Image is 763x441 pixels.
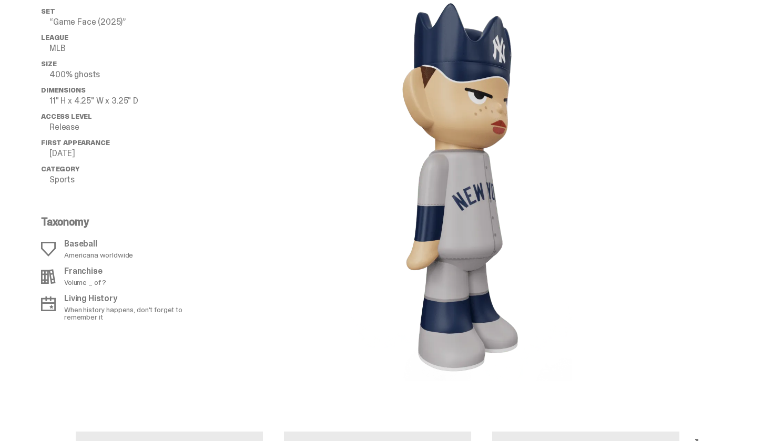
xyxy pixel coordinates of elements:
[49,176,209,184] p: Sports
[41,112,92,121] span: Access Level
[49,18,209,26] p: “Game Face (2025)”
[41,59,56,68] span: Size
[49,123,209,131] p: Release
[64,251,133,259] p: Americana worldwide
[41,7,55,16] span: set
[41,33,68,42] span: League
[49,97,209,105] p: 11" H x 4.25" W x 3.25" D
[49,149,209,158] p: [DATE]
[41,86,85,95] span: Dimensions
[41,217,203,227] p: Taxonomy
[64,306,203,321] p: When history happens, don't forget to remember it
[49,44,209,53] p: MLB
[64,240,133,248] p: Baseball
[64,279,106,286] p: Volume _ of ?
[41,138,109,147] span: First Appearance
[49,70,209,79] p: 400% ghosts
[64,294,203,303] p: Living History
[64,267,106,275] p: Franchise
[41,165,79,173] span: Category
